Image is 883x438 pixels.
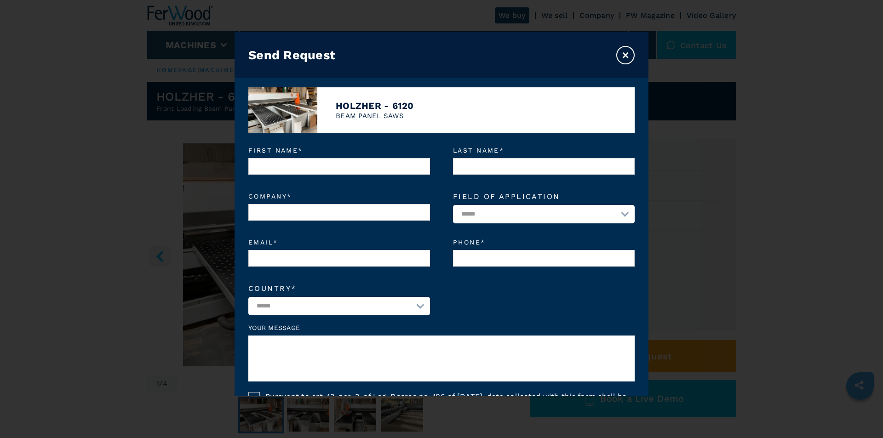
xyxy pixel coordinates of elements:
[248,48,335,63] h3: Send Request
[453,250,635,267] input: Phone*
[453,158,635,175] input: Last name*
[453,239,635,245] em: Phone
[248,204,430,221] input: Company*
[248,250,430,267] input: Email*
[453,147,635,154] em: Last name
[248,87,317,133] img: image
[248,324,635,331] label: Your message
[248,285,430,292] label: Country
[260,392,635,430] label: Pursuant to art. 13, par. 3, of Leg. Decree no. 196 of [DATE], data collected with this form shal...
[248,147,430,154] em: First name
[616,46,635,64] button: ×
[453,193,635,200] label: Field of application
[336,111,414,121] p: BEAM PANEL SAWS
[248,193,430,199] em: Company
[248,158,430,175] input: First name*
[248,239,430,245] em: Email
[336,100,414,111] h4: HOLZHER - 6120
